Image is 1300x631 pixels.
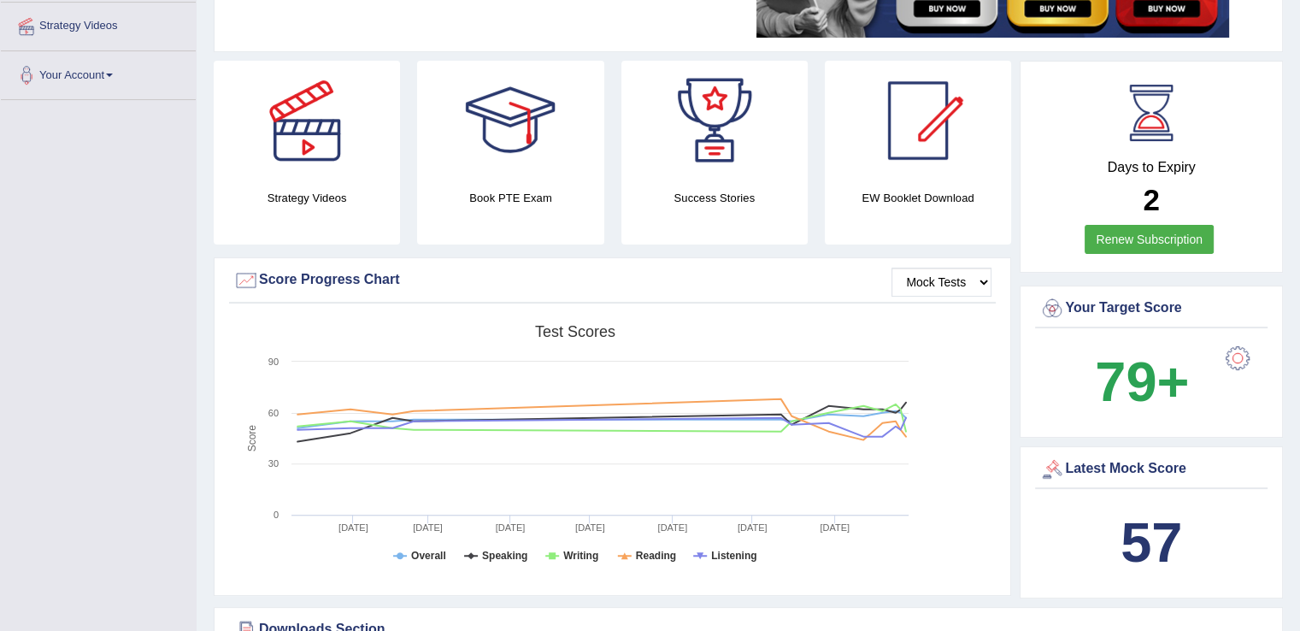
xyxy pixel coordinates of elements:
[268,408,279,418] text: 60
[563,550,598,562] tspan: Writing
[1039,296,1263,321] div: Your Target Score
[268,357,279,367] text: 90
[711,550,756,562] tspan: Listening
[338,522,368,533] tspan: [DATE]
[1039,457,1263,482] div: Latest Mock Score
[636,550,676,562] tspan: Reading
[1085,225,1214,254] a: Renew Subscription
[1,3,196,45] a: Strategy Videos
[1121,511,1182,574] b: 57
[413,522,443,533] tspan: [DATE]
[1039,160,1263,175] h4: Days to Expiry
[621,189,808,207] h4: Success Stories
[411,550,446,562] tspan: Overall
[575,522,605,533] tspan: [DATE]
[657,522,687,533] tspan: [DATE]
[274,510,279,520] text: 0
[246,425,258,452] tspan: Score
[268,458,279,469] text: 30
[233,268,991,293] div: Score Progress Chart
[1,51,196,94] a: Your Account
[825,189,1011,207] h4: EW Booklet Download
[1143,183,1159,216] b: 2
[482,550,527,562] tspan: Speaking
[1095,351,1189,413] b: 79+
[535,323,615,340] tspan: Test scores
[738,522,768,533] tspan: [DATE]
[214,189,400,207] h4: Strategy Videos
[496,522,526,533] tspan: [DATE]
[417,189,603,207] h4: Book PTE Exam
[820,522,850,533] tspan: [DATE]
